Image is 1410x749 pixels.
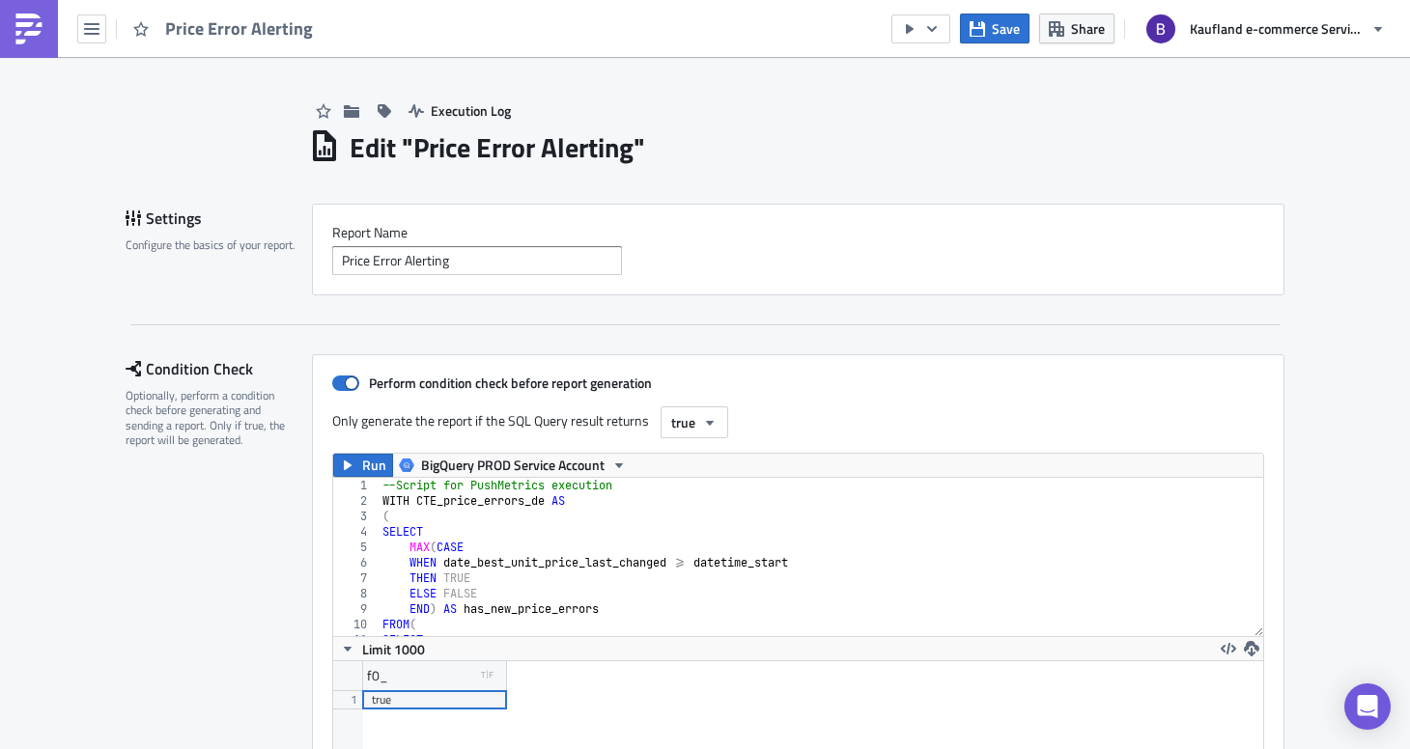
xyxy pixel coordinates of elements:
div: 6 [333,555,380,570]
strong: price errors! [434,29,513,44]
button: true [661,406,728,438]
h1: Edit " Price Error Alerting " [350,130,645,165]
p: {{ row.number_new_price_errors_cz }} new price errors for the CZ storefront. [8,151,922,166]
div: 11 [333,632,380,648]
span: BigQuery PROD Service Account [421,454,605,477]
span: Execution Log [431,100,511,121]
strong: Perform condition check before report generation [369,373,652,393]
strong: {{ row.number_price_errors }} [179,29,371,44]
div: 9 [333,601,380,617]
p: Attention, there are currently [8,29,922,44]
strong: {{ row.number_new_price_errors }} price errors [8,50,312,66]
span: Kaufland e-commerce Services GmbH & Co. KG [1190,18,1364,39]
div: 7 [333,570,380,586]
span: Run [362,454,386,477]
p: {{ row.number_new_price_errors_pl }} new price errors for the PL storefront. [8,172,922,187]
span: Save [992,18,1020,39]
div: 8 [333,586,380,601]
button: Limit 1000 [333,637,432,660]
button: Run [333,454,393,477]
strong: Direct Sales products [19,66,158,81]
span: Limit 1000 [362,639,425,659]
div: f0_ [367,661,388,690]
div: Configure the basics of your report. [126,237,299,252]
button: BigQuery PROD Service Account [392,454,634,477]
p: There are [8,87,922,102]
p: {{ row.number_new_price_errors_at }} new price errors for the AT storefront. [8,193,922,208]
button: Save [960,14,1029,43]
button: Execution Log [399,96,521,125]
div: true [372,690,497,709]
img: Avatar [1144,13,1177,45]
p: are new since the last runtime. Out of this {{ row.number_new_price_errors_ds }} price errors are... [8,50,922,81]
div: Condition Check [126,354,312,383]
div: 4 [333,524,380,540]
p: {{ row.number_new_price_errors_de }} new price errors for the DE storefront [8,108,922,124]
img: PushMetrics [14,14,44,44]
p: {{ row.number_new_price_errors_sk }} new price errors for the SK storefront [8,129,922,145]
span: Share [1071,18,1105,39]
button: Kaufland e-commerce Services GmbH & Co. KG [1135,8,1396,50]
span: Price Error Alerting [165,17,315,40]
div: 5 [333,540,380,555]
strong: potential [374,29,430,44]
div: Open Intercom Messenger [1344,683,1391,730]
div: 1 [333,478,380,493]
div: Optionally, perform a condition check before generating and sending a report. Only if true, the r... [126,388,299,448]
label: Report Nam﻿e [332,224,1264,241]
div: Settings [126,204,312,233]
div: 3 [333,509,380,524]
p: Link to Tableau Dashboard: [URL][DOMAIN_NAME] [8,236,922,251]
span: true [671,412,695,432]
div: 2 [333,493,380,509]
p: Price Error Alerting [8,8,922,23]
button: Share [1039,14,1114,43]
body: Rich Text Area. Press ALT-0 for help. [8,8,922,251]
div: 10 [333,617,380,632]
label: Only generate the report if the SQL Query result returns [332,406,651,435]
